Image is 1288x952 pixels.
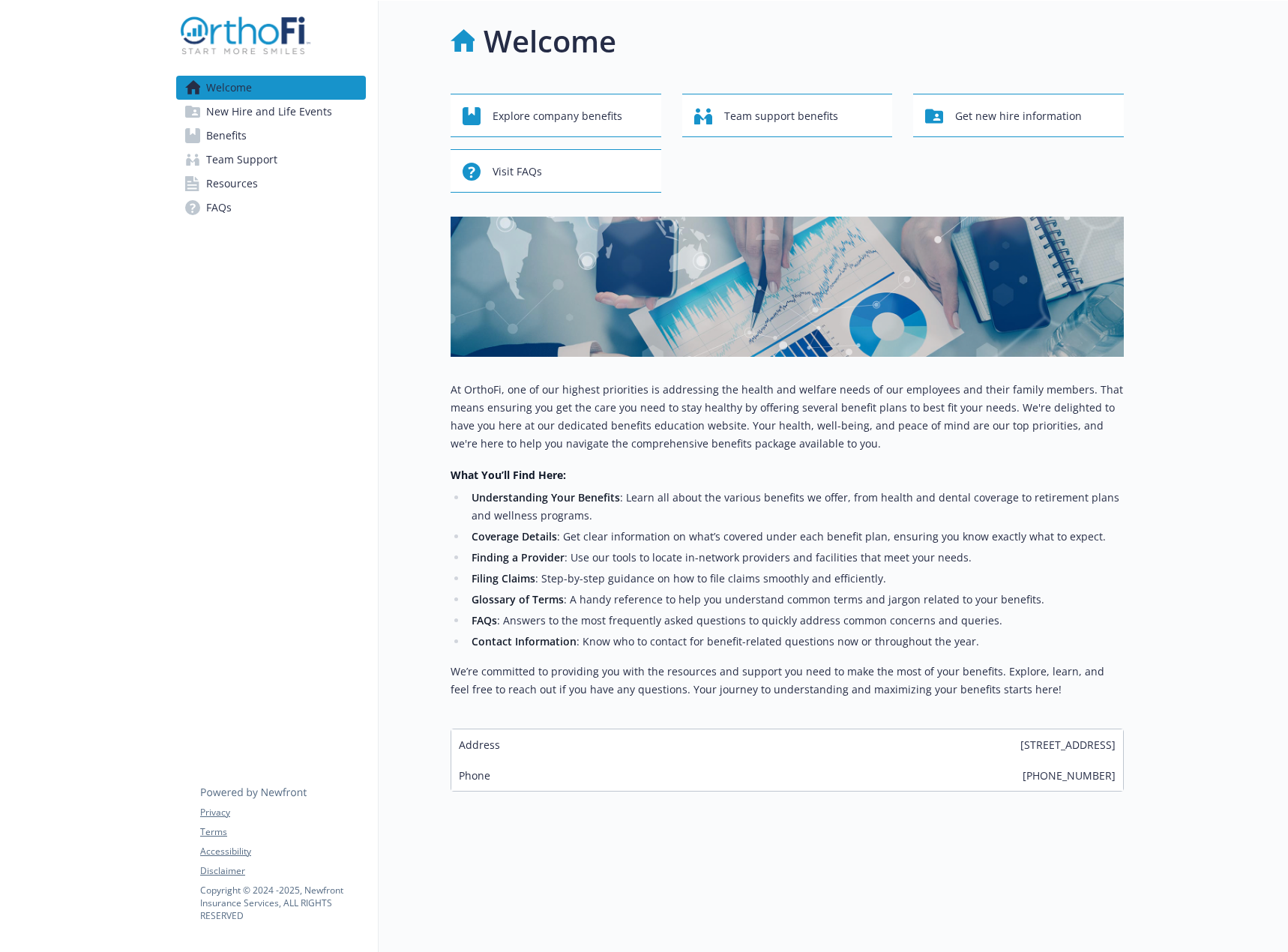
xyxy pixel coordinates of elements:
[459,737,500,753] span: Address
[176,124,366,148] a: Benefits
[955,102,1082,130] span: Get new hire information
[176,100,366,124] a: New Hire and Life Events
[176,196,366,220] a: FAQs
[472,490,620,504] strong: Understanding Your Benefits
[459,768,490,783] span: Phone
[451,217,1124,357] img: overview page banner
[451,663,1124,699] p: We’re committed to providing you with the resources and support you need to make the most of your...
[467,528,1124,546] li: : Get clear information on what’s covered under each benefit plan, ensuring you know exactly what...
[1023,768,1116,783] span: [PHONE_NUMBER]
[206,124,247,148] span: Benefits
[176,76,366,100] a: Welcome
[200,825,365,839] a: Terms
[467,549,1124,567] li: : Use our tools to locate in-network providers and facilities that meet your needs.
[451,381,1124,453] p: At OrthoFi, one of our highest priorities is addressing the health and welfare needs of our emplo...
[206,172,258,196] span: Resources
[451,468,566,482] strong: What You’ll Find Here:
[472,613,497,627] strong: FAQs
[484,19,616,64] h1: Welcome
[472,634,577,648] strong: Contact Information
[472,571,535,585] strong: Filing Claims
[724,102,838,130] span: Team support benefits
[467,489,1124,525] li: : Learn all about the various benefits we offer, from health and dental coverage to retirement pl...
[200,884,365,922] p: Copyright © 2024 - 2025 , Newfront Insurance Services, ALL RIGHTS RESERVED
[451,149,661,193] button: Visit FAQs
[472,550,565,564] strong: Finding a Provider
[467,612,1124,630] li: : Answers to the most frequently asked questions to quickly address common concerns and queries.
[176,148,366,172] a: Team Support
[451,94,661,137] button: Explore company benefits
[467,591,1124,609] li: : A handy reference to help you understand common terms and jargon related to your benefits.
[467,633,1124,651] li: : Know who to contact for benefit-related questions now or throughout the year.
[472,592,564,606] strong: Glossary of Terms
[472,529,557,543] strong: Coverage Details
[913,94,1124,137] button: Get new hire information
[200,864,365,878] a: Disclaimer
[200,845,365,858] a: Accessibility
[206,196,232,220] span: FAQs
[493,102,622,130] span: Explore company benefits
[206,148,277,172] span: Team Support
[206,100,332,124] span: New Hire and Life Events
[200,806,365,819] a: Privacy
[206,76,252,100] span: Welcome
[467,570,1124,588] li: : Step-by-step guidance on how to file claims smoothly and efficiently.
[1020,737,1116,753] span: [STREET_ADDRESS]
[682,94,893,137] button: Team support benefits
[493,157,542,186] span: Visit FAQs
[176,172,366,196] a: Resources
